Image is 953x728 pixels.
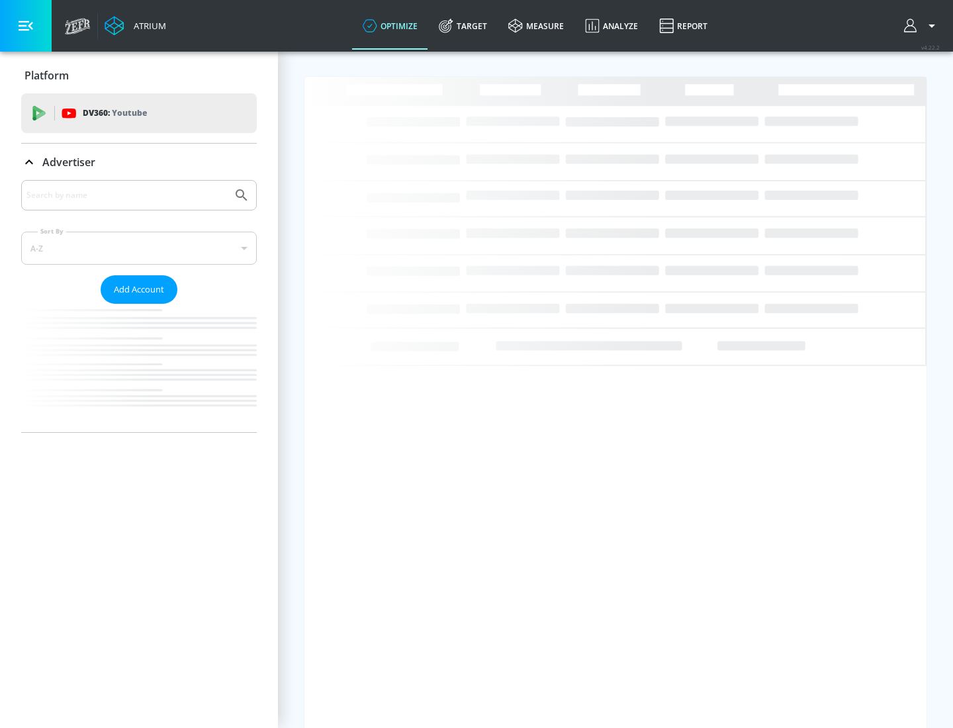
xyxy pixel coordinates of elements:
[21,180,257,432] div: Advertiser
[21,144,257,181] div: Advertiser
[42,155,95,169] p: Advertiser
[428,2,498,50] a: Target
[112,106,147,120] p: Youtube
[21,304,257,432] nav: list of Advertiser
[21,232,257,265] div: A-Z
[921,44,940,51] span: v 4.22.2
[352,2,428,50] a: optimize
[128,20,166,32] div: Atrium
[498,2,574,50] a: measure
[38,227,66,236] label: Sort By
[26,187,227,204] input: Search by name
[649,2,718,50] a: Report
[574,2,649,50] a: Analyze
[105,16,166,36] a: Atrium
[83,106,147,120] p: DV360:
[114,282,164,297] span: Add Account
[24,68,69,83] p: Platform
[21,57,257,94] div: Platform
[21,93,257,133] div: DV360: Youtube
[101,275,177,304] button: Add Account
